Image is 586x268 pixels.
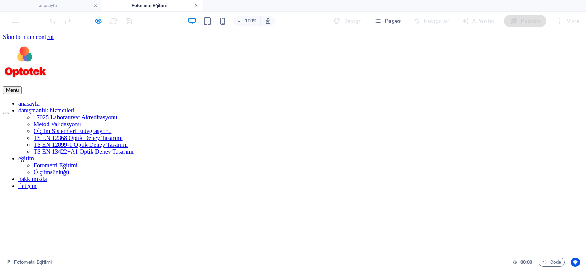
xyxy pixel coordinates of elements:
span: : [526,259,527,265]
button: Click here to leave preview mode and continue editing [93,16,103,26]
h4: Fotometri Eğitimi [101,2,203,10]
button: 100% [233,16,261,26]
button: Pages [371,15,404,27]
span: Code [542,258,561,267]
h6: 100% [245,16,257,26]
i: On resize automatically adjust zoom level to fit chosen device. [265,18,272,24]
a: Click to cancel selection. Double-click to open Pages [6,258,52,267]
span: 00 00 [520,258,532,267]
button: Usercentrics [571,258,580,267]
div: Design (Ctrl+Alt+Y) [330,15,365,27]
h6: Session time [512,258,533,267]
button: Code [539,258,565,267]
a: Skip to main content [3,3,54,10]
span: Pages [374,17,401,25]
